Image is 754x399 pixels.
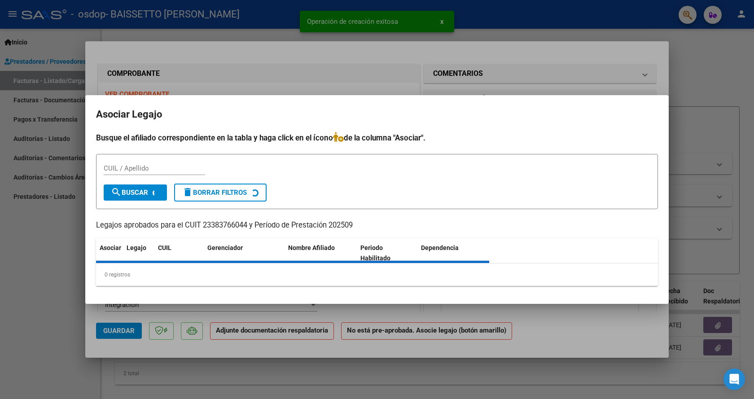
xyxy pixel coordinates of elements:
div: Open Intercom Messenger [723,368,745,390]
span: Gerenciador [207,244,243,251]
span: Dependencia [421,244,459,251]
h2: Asociar Legajo [96,106,658,123]
datatable-header-cell: Nombre Afiliado [285,238,357,268]
button: Buscar [104,184,167,201]
mat-icon: delete [182,187,193,197]
span: Buscar [111,189,148,197]
span: Periodo Habilitado [360,244,390,262]
datatable-header-cell: Dependencia [417,238,490,268]
span: Asociar [100,244,121,251]
p: Legajos aprobados para el CUIT 23383766044 y Período de Prestación 202509 [96,220,658,231]
h4: Busque el afiliado correspondiente en la tabla y haga click en el ícono de la columna "Asociar". [96,132,658,144]
datatable-header-cell: Gerenciador [204,238,285,268]
mat-icon: search [111,187,122,197]
div: 0 registros [96,263,658,286]
button: Borrar Filtros [174,184,267,202]
datatable-header-cell: Periodo Habilitado [357,238,417,268]
span: Nombre Afiliado [288,244,335,251]
span: Legajo [127,244,146,251]
datatable-header-cell: Asociar [96,238,123,268]
span: CUIL [158,244,171,251]
span: Borrar Filtros [182,189,247,197]
datatable-header-cell: Legajo [123,238,154,268]
datatable-header-cell: CUIL [154,238,204,268]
